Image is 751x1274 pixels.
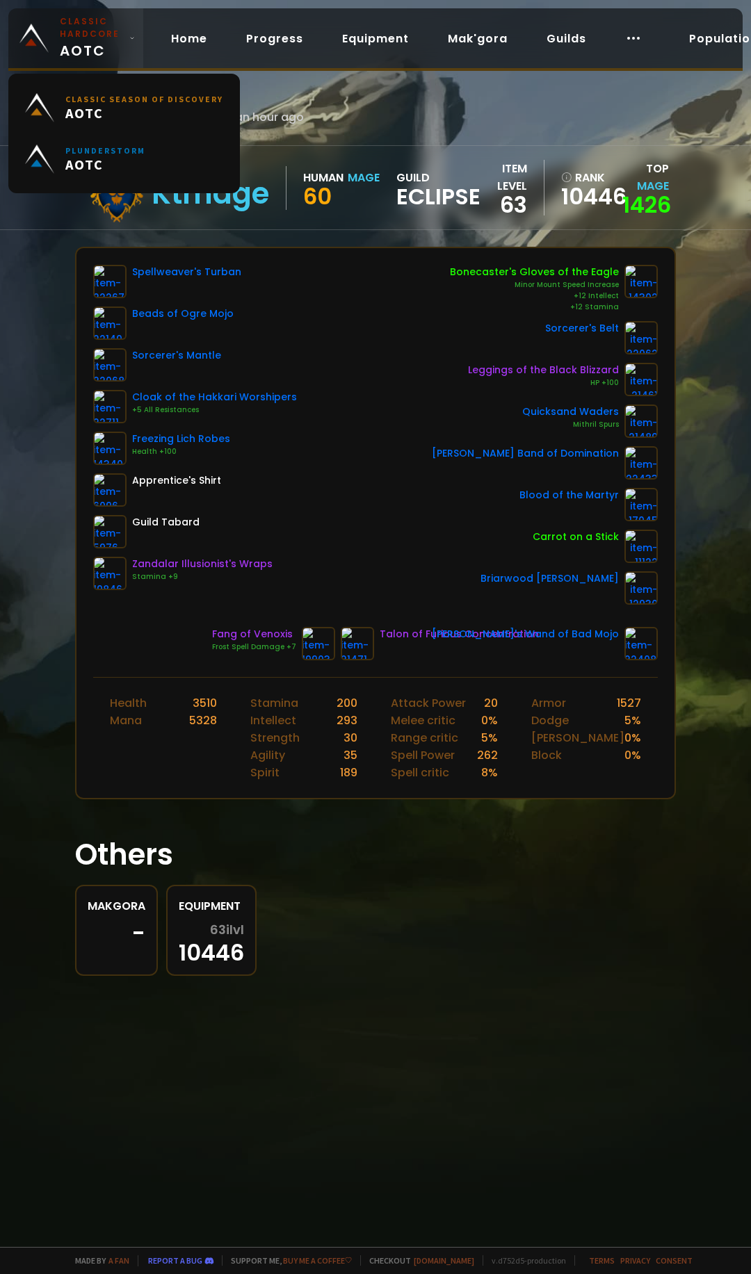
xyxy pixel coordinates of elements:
div: 20 [484,694,498,712]
div: 189 [340,764,357,781]
div: Mage [348,169,380,186]
img: item-22062 [624,321,658,354]
div: Sorcerer's Mantle [132,348,221,363]
div: 1527 [617,694,641,712]
div: Leggings of the Black Blizzard [468,363,619,377]
div: Fang of Venoxis [212,627,296,642]
img: item-12930 [624,571,658,605]
div: Human [303,169,344,186]
div: 262 [477,746,498,764]
div: +12 Stamina [450,302,619,313]
a: Makgora- [75,885,158,976]
div: Equipment [179,897,244,915]
img: item-21489 [624,405,658,438]
small: Classic Season of Discovery [65,94,223,104]
img: item-21461 [624,363,658,396]
span: Mage [637,178,669,194]
a: PlunderstormAOTC [17,133,232,185]
div: 3510 [193,694,217,712]
span: AOTC [65,104,223,122]
img: item-19846 [93,557,127,590]
a: Mak'gora [437,24,519,53]
span: AOTC [65,156,145,173]
div: 293 [337,712,357,729]
div: Spell Power [391,746,455,764]
a: Report a bug [148,1255,202,1266]
div: guild [396,169,481,207]
div: item level [481,160,527,195]
div: Bonecaster's Gloves of the Eagle [450,265,619,279]
img: item-14302 [624,265,658,298]
img: item-22267 [93,265,127,298]
div: Sorcerer's Belt [545,321,619,336]
img: item-22408 [624,627,658,660]
div: Talon of Furious Concentration [380,627,539,642]
div: 8 % [481,764,498,781]
img: item-21471 [341,627,374,660]
small: Plunderstorm [65,145,145,156]
div: 0 % [481,712,498,729]
img: item-22149 [93,307,127,340]
div: [PERSON_NAME]'s Wand of Bad Mojo [432,627,619,642]
span: Made by [67,1255,129,1266]
div: 30 [344,729,357,746]
div: Attack Power [391,694,466,712]
div: Guild Tabard [132,515,200,530]
img: item-6096 [93,473,127,507]
a: [DOMAIN_NAME] [414,1255,474,1266]
span: Support me, [222,1255,352,1266]
div: Stamina +9 [132,571,273,582]
div: +5 All Resistances [132,405,297,416]
div: 10446 [179,923,244,963]
a: 10446 [561,186,614,207]
div: 63 [481,195,527,215]
a: Equipment63ilvl10446 [166,885,257,976]
div: Top [622,160,669,195]
a: a fan [108,1255,129,1266]
div: Apprentice's Shirt [132,473,221,488]
div: Agility [250,746,285,764]
div: 5328 [189,712,217,729]
a: Privacy [620,1255,650,1266]
div: 0 % [624,729,641,746]
span: AOTC [60,15,124,61]
span: an hour ago [235,108,304,126]
a: Consent [656,1255,693,1266]
div: Ktmage [152,183,269,204]
div: Health [110,694,147,712]
a: Buy me a coffee [283,1255,352,1266]
div: Briarwood [PERSON_NAME] [481,571,619,586]
span: v. d752d5 - production [483,1255,566,1266]
span: 63 ilvl [210,923,244,937]
a: Classic HardcoreAOTC [8,8,143,68]
a: Classic Season of DiscoveryAOTC [17,82,232,133]
div: - [88,923,145,944]
div: Frost Spell Damage +7 [212,642,296,653]
div: Spell critic [391,764,449,781]
div: [PERSON_NAME] [531,729,624,746]
img: item-22068 [93,348,127,382]
img: item-22711 [93,390,127,423]
div: Strength [250,729,300,746]
div: +12 Intellect [450,291,619,302]
div: Health +100 [132,446,230,457]
div: Freezing Lich Robes [132,432,230,446]
div: Armor [531,694,566,712]
div: HP +100 [468,377,619,389]
a: 1426 [622,189,671,220]
small: Classic Hardcore [60,15,124,40]
div: Zandalar Illusionist's Wraps [132,557,273,571]
div: Spirit [250,764,280,781]
span: Eclipse [396,186,481,207]
a: Home [160,24,218,53]
div: 35 [344,746,357,764]
div: 0 % [624,746,641,764]
span: 60 [303,181,332,212]
div: rank [561,169,614,186]
div: Range critic [391,729,458,746]
div: 200 [337,694,357,712]
div: 5 % [624,712,641,729]
span: Checkout [360,1255,474,1266]
div: Dodge [531,712,569,729]
img: item-14340 [93,432,127,465]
